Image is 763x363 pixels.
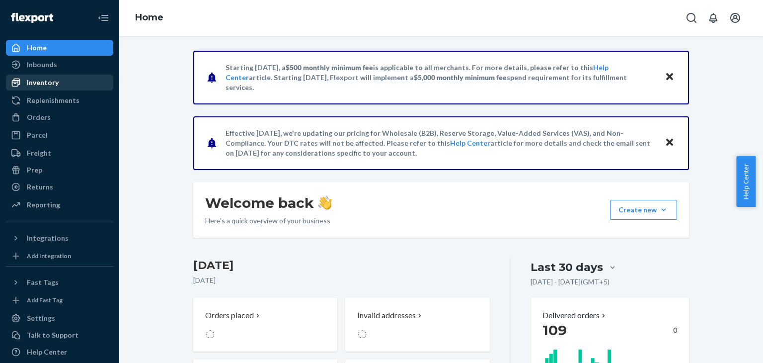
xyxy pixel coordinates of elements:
[193,298,337,352] button: Orders placed
[27,130,48,140] div: Parcel
[6,40,113,56] a: Home
[736,156,756,207] button: Help Center
[6,162,113,178] a: Prep
[6,197,113,213] a: Reporting
[6,109,113,125] a: Orders
[27,78,59,88] div: Inventory
[682,8,701,28] button: Open Search Box
[6,250,113,262] a: Add Integration
[531,277,610,287] p: [DATE] - [DATE] ( GMT+5 )
[6,145,113,161] a: Freight
[286,63,373,72] span: $500 monthly minimum fee
[6,127,113,143] a: Parcel
[93,8,113,28] button: Close Navigation
[205,310,254,321] p: Orders placed
[193,275,490,285] p: [DATE]
[27,330,78,340] div: Talk to Support
[531,260,603,275] div: Last 30 days
[345,298,489,352] button: Invalid addresses
[27,95,79,105] div: Replenishments
[205,194,332,212] h1: Welcome back
[27,347,67,357] div: Help Center
[542,322,567,339] span: 109
[127,3,171,32] ol: breadcrumbs
[610,200,677,220] button: Create new
[663,136,676,150] button: Close
[6,274,113,290] button: Fast Tags
[27,60,57,70] div: Inbounds
[135,12,163,23] a: Home
[6,57,113,73] a: Inbounds
[6,92,113,108] a: Replenishments
[357,310,416,321] p: Invalid addresses
[6,344,113,360] a: Help Center
[6,294,113,306] a: Add Fast Tag
[27,43,47,53] div: Home
[6,310,113,326] a: Settings
[226,128,655,158] p: Effective [DATE], we're updating our pricing for Wholesale (B2B), Reserve Storage, Value-Added Se...
[226,63,655,92] p: Starting [DATE], a is applicable to all merchants. For more details, please refer to this article...
[318,196,332,210] img: hand-wave emoji
[27,200,60,210] div: Reporting
[27,313,55,323] div: Settings
[542,321,677,339] div: 0
[6,327,113,343] button: Talk to Support
[27,252,71,260] div: Add Integration
[6,75,113,91] a: Inventory
[27,112,51,122] div: Orders
[663,70,676,85] button: Close
[725,8,745,28] button: Open account menu
[6,179,113,195] a: Returns
[27,148,51,158] div: Freight
[193,258,490,273] h3: [DATE]
[6,230,113,246] button: Integrations
[450,139,490,147] a: Help Center
[27,233,69,243] div: Integrations
[27,277,59,287] div: Fast Tags
[703,8,723,28] button: Open notifications
[27,296,63,304] div: Add Fast Tag
[11,13,53,23] img: Flexport logo
[27,182,53,192] div: Returns
[27,165,42,175] div: Prep
[542,310,608,321] button: Delivered orders
[414,73,507,82] span: $5,000 monthly minimum fee
[205,216,332,226] p: Here’s a quick overview of your business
